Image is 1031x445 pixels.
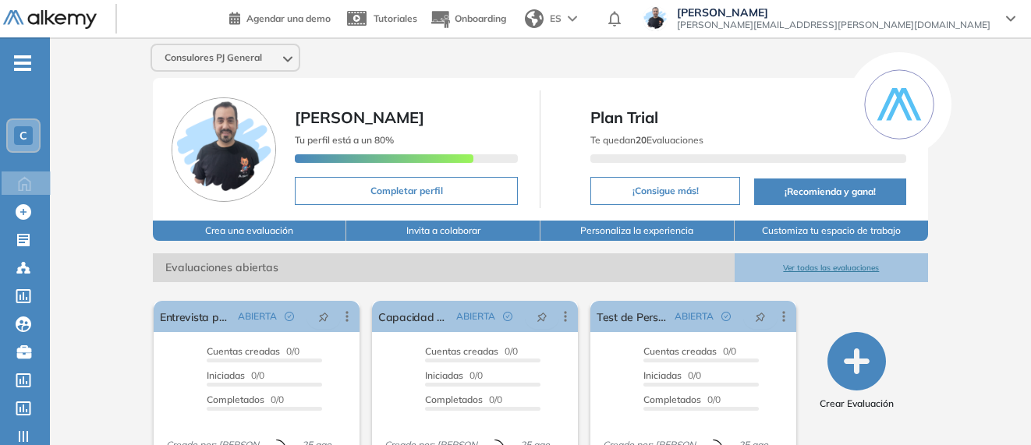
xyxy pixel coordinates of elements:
[953,370,1031,445] div: Widget de chat
[14,62,31,65] i: -
[153,221,347,241] button: Crea una evaluación
[643,394,721,405] span: 0/0
[172,97,276,202] img: Foto de perfil
[160,301,232,332] a: Entrevista por competencia
[295,177,519,205] button: Completar perfil
[207,345,299,357] span: 0/0
[207,394,264,405] span: Completados
[456,309,495,323] span: ABIERTA
[207,369,245,381] span: Iniciadas
[430,2,506,36] button: Onboarding
[425,345,498,357] span: Cuentas creadas
[590,134,703,146] span: Te quedan Evaluaciones
[590,177,740,205] button: ¡Consigue más!
[953,370,1031,445] iframe: Chat Widget
[3,10,97,30] img: Logo
[677,6,990,19] span: [PERSON_NAME]
[318,310,329,323] span: pushpin
[754,178,906,205] button: ¡Recomienda y gana!
[455,12,506,24] span: Onboarding
[636,134,647,146] b: 20
[246,12,331,24] span: Agendar una demo
[425,369,483,381] span: 0/0
[165,51,262,64] span: Consulores PJ General
[425,394,502,405] span: 0/0
[238,309,277,323] span: ABIERTA
[207,369,264,381] span: 0/0
[207,345,280,357] span: Cuentas creadas
[425,369,463,381] span: Iniciadas
[820,332,894,411] button: Crear Evaluación
[525,304,559,329] button: pushpin
[306,304,341,329] button: pushpin
[590,106,906,129] span: Plan Trial
[295,108,424,127] span: [PERSON_NAME]
[207,394,284,405] span: 0/0
[153,253,735,282] span: Evaluaciones abiertas
[19,129,27,142] span: C
[721,312,731,321] span: check-circle
[425,345,518,357] span: 0/0
[755,310,766,323] span: pushpin
[643,369,701,381] span: 0/0
[677,19,990,31] span: [PERSON_NAME][EMAIL_ADDRESS][PERSON_NAME][DOMAIN_NAME]
[675,309,714,323] span: ABIERTA
[537,310,547,323] span: pushpin
[295,134,394,146] span: Tu perfil está a un 80%
[568,16,577,22] img: arrow
[820,397,894,411] span: Crear Evaluación
[525,9,544,28] img: world
[374,12,417,24] span: Tutoriales
[643,369,682,381] span: Iniciadas
[378,301,450,332] a: Capacidad de Aprendizaje
[643,345,736,357] span: 0/0
[743,304,778,329] button: pushpin
[425,394,483,405] span: Completados
[285,312,294,321] span: check-circle
[735,221,929,241] button: Customiza tu espacio de trabajo
[503,312,512,321] span: check-circle
[597,301,668,332] a: Test de Personalidad
[229,8,331,26] a: Agendar una demo
[346,221,540,241] button: Invita a colaborar
[540,221,735,241] button: Personaliza la experiencia
[643,394,701,405] span: Completados
[735,253,929,282] button: Ver todas las evaluaciones
[550,12,562,26] span: ES
[643,345,717,357] span: Cuentas creadas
